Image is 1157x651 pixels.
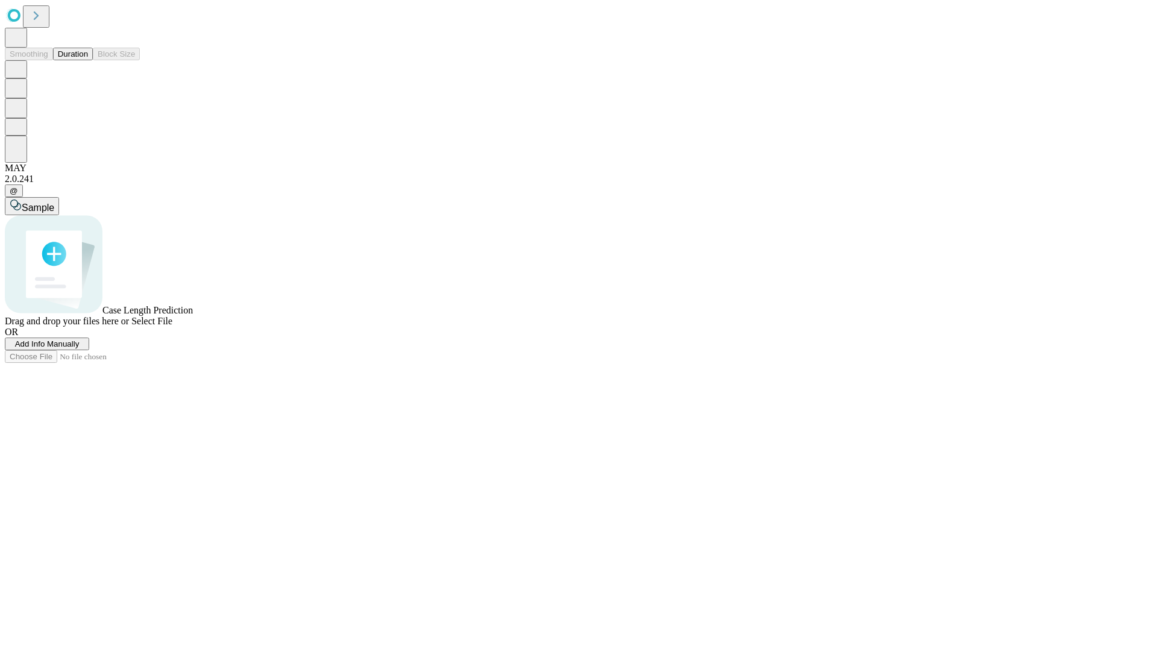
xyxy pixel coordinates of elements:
[5,197,59,215] button: Sample
[22,203,54,213] span: Sample
[5,338,89,350] button: Add Info Manually
[93,48,140,60] button: Block Size
[5,163,1152,174] div: MAY
[131,316,172,326] span: Select File
[5,48,53,60] button: Smoothing
[5,184,23,197] button: @
[5,174,1152,184] div: 2.0.241
[10,186,18,195] span: @
[15,339,80,348] span: Add Info Manually
[5,327,18,337] span: OR
[5,316,129,326] span: Drag and drop your files here or
[53,48,93,60] button: Duration
[102,305,193,315] span: Case Length Prediction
